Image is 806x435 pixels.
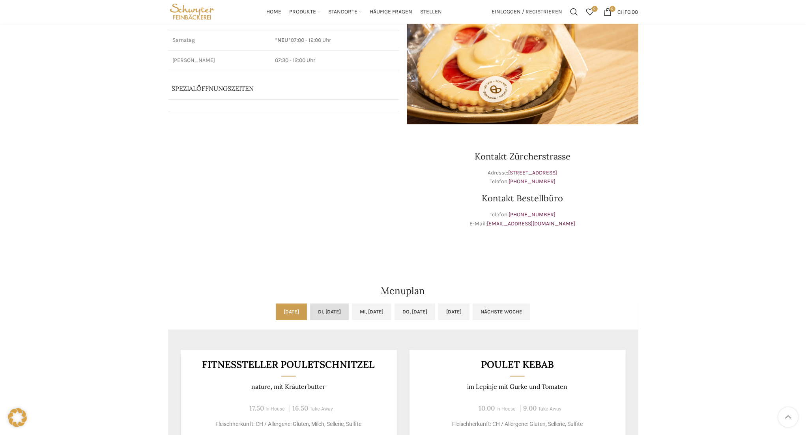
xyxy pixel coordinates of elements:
a: Stellen [420,4,442,20]
p: [PERSON_NAME] [173,56,266,64]
span: CHF [618,8,628,15]
span: Häufige Fragen [370,8,412,16]
a: Di, [DATE] [310,304,349,320]
p: Fleischherkunft: CH / Allergene: Gluten, Milch, Sellerie, Sulfite [190,420,387,428]
a: 0 CHF0.00 [600,4,642,20]
a: Do, [DATE] [395,304,435,320]
a: Home [266,4,281,20]
a: Standorte [328,4,362,20]
p: 07:00 - 12:00 Uhr [275,36,394,44]
a: Produkte [289,4,320,20]
span: Stellen [420,8,442,16]
h3: Poulet Kebab [419,360,616,369]
a: [STREET_ADDRESS] [509,169,557,176]
a: Suchen [567,4,582,20]
div: Main navigation [220,4,488,20]
div: Meine Wunschliste [582,4,598,20]
bdi: 0.00 [618,8,638,15]
span: 17.50 [250,404,264,412]
span: In-House [497,406,516,412]
span: Produkte [289,8,316,16]
h3: Fitnessteller Pouletschnitzel [190,360,387,369]
span: Home [266,8,281,16]
a: Site logo [168,8,217,15]
span: Standorte [328,8,357,16]
h2: Menuplan [168,286,638,296]
p: Spezialöffnungszeiten [172,84,373,93]
a: 0 [582,4,598,20]
p: Telefon: E-Mail: [407,210,638,228]
p: nature, mit Kräuterbutter [190,383,387,390]
p: Adresse: Telefon: [407,169,638,186]
h3: Kontakt Bestellbüro [407,194,638,202]
a: [DATE] [438,304,469,320]
span: 0 [610,6,615,12]
span: In-House [266,406,285,412]
a: [PHONE_NUMBER] [509,211,555,218]
span: 10.00 [479,404,495,412]
p: 07:30 - 12:00 Uhr [275,56,394,64]
iframe: schwyter zürcherstrasse 33 [168,132,399,251]
a: Einloggen / Registrieren [488,4,567,20]
span: Take-Away [539,406,562,412]
h3: Kontakt Zürcherstrasse [407,152,638,161]
p: im Lepinje mit Gurke und Tomaten [419,383,616,390]
a: [DATE] [276,304,307,320]
a: Mi, [DATE] [352,304,391,320]
span: Einloggen / Registrieren [492,9,563,15]
a: Häufige Fragen [370,4,412,20]
span: 0 [592,6,598,12]
p: Fleischherkunft: CH / Allergene: Gluten, Sellerie, Sulfite [419,420,616,428]
p: Samstag [173,36,266,44]
span: 16.50 [293,404,309,412]
span: Take-Away [310,406,333,412]
a: [EMAIL_ADDRESS][DOMAIN_NAME] [487,220,576,227]
a: Nächste Woche [473,304,530,320]
span: 9.00 [524,404,537,412]
a: [PHONE_NUMBER] [509,178,555,185]
a: Scroll to top button [778,407,798,427]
